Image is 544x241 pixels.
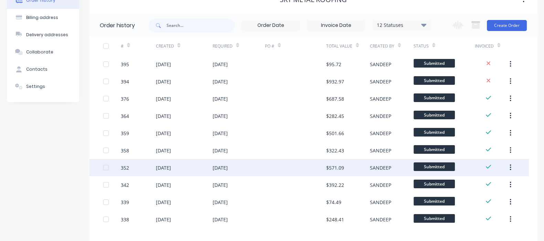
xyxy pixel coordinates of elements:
div: SANDEEP [370,164,391,171]
span: Submitted [414,59,455,68]
div: SANDEEP [370,95,391,102]
div: Billing address [26,14,58,21]
div: 352 [121,164,129,171]
div: Contacts [26,66,47,72]
span: Submitted [414,162,455,171]
div: $282.45 [326,112,344,120]
button: Settings [7,78,79,95]
span: Submitted [414,76,455,85]
div: [DATE] [156,130,171,137]
div: Total Value [326,43,352,49]
div: [DATE] [213,181,228,189]
span: Submitted [414,128,455,137]
span: Submitted [414,197,455,205]
button: Collaborate [7,43,79,61]
div: Delivery addresses [26,32,68,38]
div: $95.72 [326,61,341,68]
div: Created By [370,43,394,49]
button: Create Order [487,20,527,31]
div: [DATE] [213,164,228,171]
div: Collaborate [26,49,53,55]
div: [DATE] [213,147,228,154]
input: Search... [167,19,235,32]
div: 364 [121,112,129,120]
div: $687.58 [326,95,344,102]
div: [DATE] [156,112,171,120]
div: 376 [121,95,129,102]
span: Submitted [414,93,455,102]
div: [DATE] [213,130,228,137]
div: PO # [265,43,274,49]
div: 339 [121,199,129,206]
div: Required [213,37,265,56]
div: 338 [121,216,129,223]
div: Created [156,43,174,49]
div: $322.43 [326,147,344,154]
div: [DATE] [156,216,171,223]
div: 12 Statuses [373,21,430,29]
div: [DATE] [156,181,171,189]
div: [DATE] [213,78,228,85]
div: 358 [121,147,129,154]
div: [DATE] [156,61,171,68]
button: Billing address [7,9,79,26]
div: [DATE] [156,199,171,206]
div: PO # [265,37,326,56]
div: # [121,37,156,56]
div: [DATE] [213,95,228,102]
div: Created [156,37,212,56]
div: [DATE] [213,199,228,206]
div: $74.49 [326,199,341,206]
div: $571.09 [326,164,344,171]
div: SANDEEP [370,130,391,137]
div: SANDEEP [370,181,391,189]
div: [DATE] [156,164,171,171]
div: SANDEEP [370,78,391,85]
div: SANDEEP [370,216,391,223]
div: SANDEEP [370,199,391,206]
div: SANDEEP [370,112,391,120]
div: Invoiced [475,43,494,49]
div: [DATE] [156,147,171,154]
div: [DATE] [156,95,171,102]
div: SANDEEP [370,61,391,68]
div: $392.22 [326,181,344,189]
div: # [121,43,124,49]
span: Submitted [414,180,455,188]
div: 394 [121,78,129,85]
button: Contacts [7,61,79,78]
div: 359 [121,130,129,137]
span: Submitted [414,214,455,223]
div: [DATE] [213,112,228,120]
div: Invoiced [475,37,510,56]
div: 395 [121,61,129,68]
div: Created By [370,37,414,56]
div: Status [414,37,475,56]
div: $501.66 [326,130,344,137]
div: Settings [26,83,45,90]
div: Required [213,43,233,49]
div: Status [414,43,429,49]
span: Submitted [414,145,455,154]
span: Submitted [414,111,455,119]
div: Order history [100,21,135,30]
div: $248.41 [326,216,344,223]
div: [DATE] [156,78,171,85]
input: Order Date [242,20,300,31]
button: Delivery addresses [7,26,79,43]
input: Invoice Date [307,20,365,31]
div: SANDEEP [370,147,391,154]
div: [DATE] [213,216,228,223]
div: $932.97 [326,78,344,85]
div: [DATE] [213,61,228,68]
div: 342 [121,181,129,189]
div: Total Value [326,37,370,56]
